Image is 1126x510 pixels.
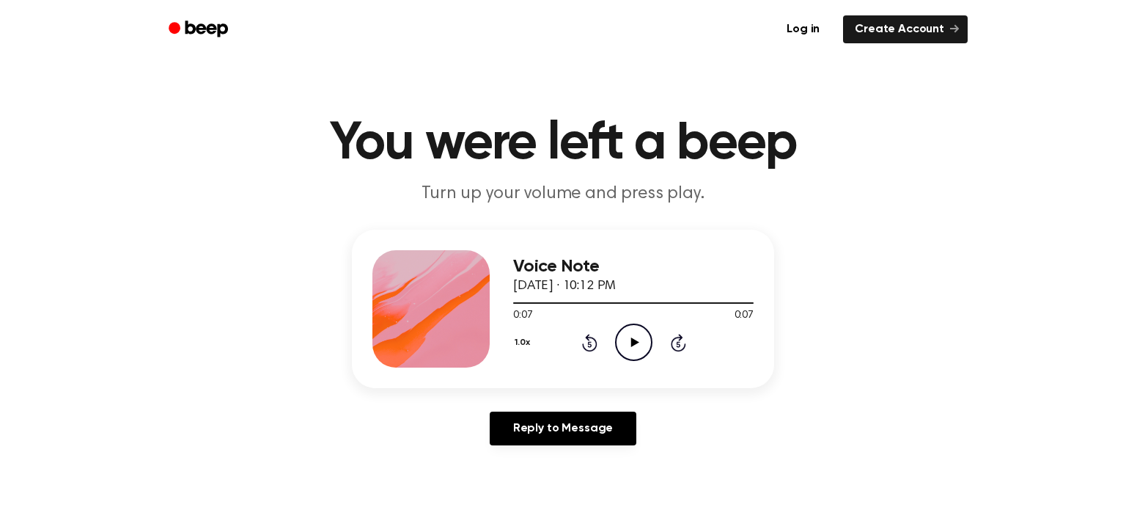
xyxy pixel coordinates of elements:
a: Create Account [843,15,968,43]
a: Beep [158,15,241,44]
span: [DATE] · 10:12 PM [513,280,616,293]
span: 0:07 [735,308,754,324]
p: Turn up your volume and press play. [281,182,844,206]
h3: Voice Note [513,257,754,277]
h1: You were left a beep [188,117,938,170]
a: Log in [772,12,834,46]
button: 1.0x [513,330,535,355]
a: Reply to Message [490,412,636,445]
span: 0:07 [513,308,532,324]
